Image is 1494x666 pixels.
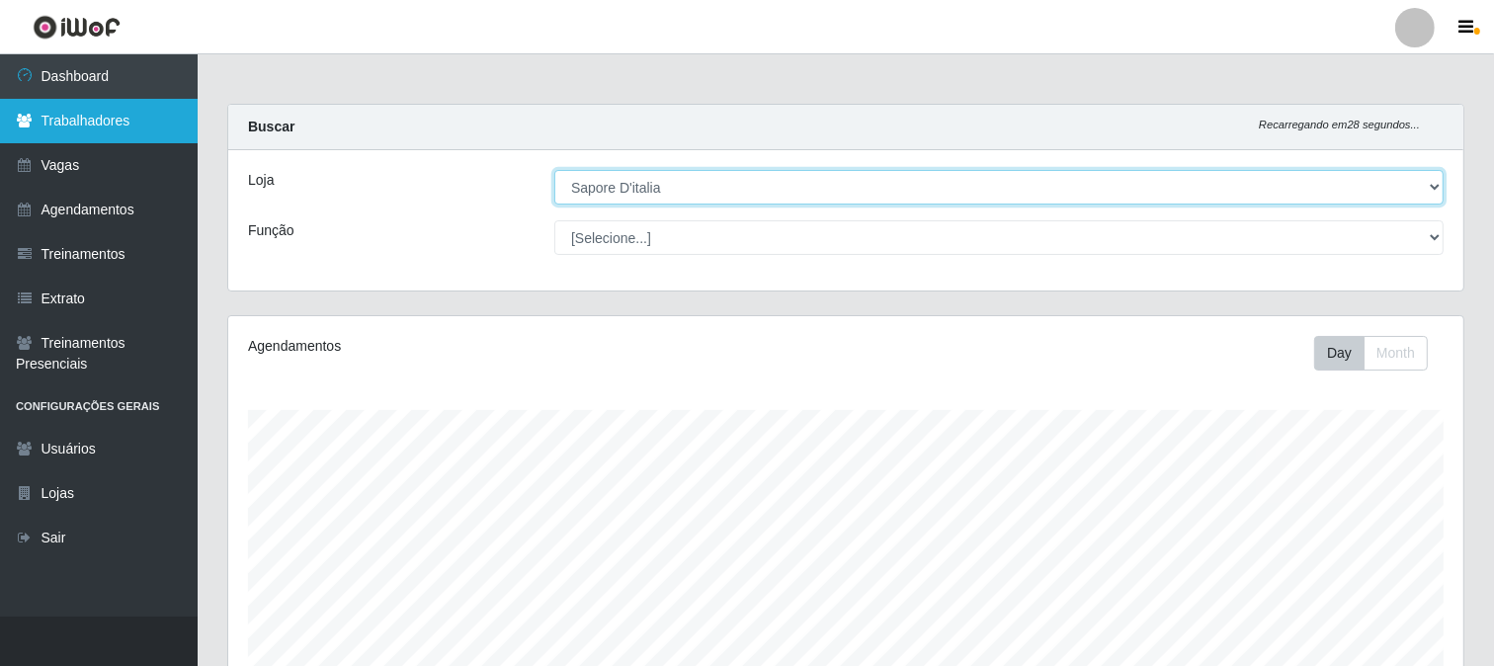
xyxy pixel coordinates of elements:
[248,336,729,357] div: Agendamentos
[33,15,121,40] img: CoreUI Logo
[1314,336,1444,371] div: Toolbar with button groups
[1314,336,1365,371] button: Day
[248,220,294,241] label: Função
[1259,119,1420,130] i: Recarregando em 28 segundos...
[1314,336,1428,371] div: First group
[248,170,274,191] label: Loja
[1364,336,1428,371] button: Month
[248,119,294,134] strong: Buscar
